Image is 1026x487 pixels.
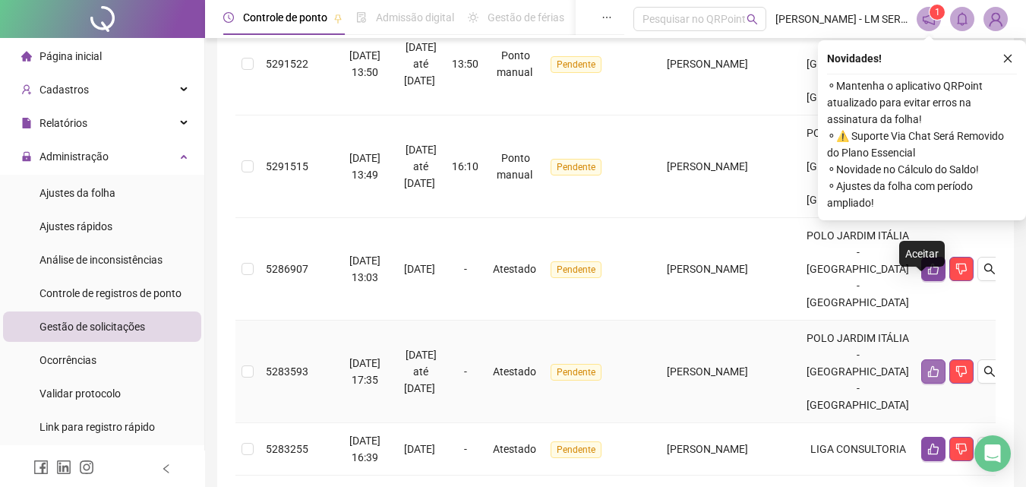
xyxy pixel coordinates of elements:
span: search [983,263,996,275]
span: 5286907 [266,263,308,275]
span: [PERSON_NAME] [667,443,748,455]
span: file [21,118,32,128]
span: dislike [955,365,968,378]
span: [PERSON_NAME] [667,160,748,172]
span: Cadastros [39,84,89,96]
span: home [21,51,32,62]
span: file-done [356,12,367,23]
td: POLO JARDIM ITÁLIA - [GEOGRAPHIC_DATA] - [GEOGRAPHIC_DATA] [800,115,915,218]
td: POLO JARDIM ITÁLIA - [GEOGRAPHIC_DATA] - [GEOGRAPHIC_DATA] [800,218,915,321]
span: 5283593 [266,365,308,378]
span: Atestado [493,365,536,378]
span: ⚬ Ajustes da folha com período ampliado! [827,178,1017,211]
span: ⚬ Mantenha o aplicativo QRPoint atualizado para evitar erros na assinatura da folha! [827,77,1017,128]
span: - [464,263,467,275]
span: lock [21,151,32,162]
span: [DATE] [404,443,435,455]
span: [DATE] 13:03 [349,255,380,283]
span: linkedin [56,460,71,475]
span: [PERSON_NAME] [667,365,748,378]
span: pushpin [333,14,343,23]
span: Novidades ! [827,50,882,67]
span: [DATE] 17:35 [349,357,380,386]
span: Pendente [551,159,601,176]
span: [DATE] até [DATE] [404,144,437,189]
span: Administração [39,150,109,163]
span: clock-circle [223,12,234,23]
span: Ocorrências [39,354,96,366]
td: POLO JARDIM ITÁLIA - [GEOGRAPHIC_DATA] - [GEOGRAPHIC_DATA] [800,13,915,115]
span: Ajustes da folha [39,187,115,199]
span: dislike [955,443,968,455]
span: [PERSON_NAME] [667,263,748,275]
td: LIGA CONSULTORIA [800,423,915,476]
span: [DATE] 13:50 [349,49,380,78]
span: [DATE] até [DATE] [404,41,437,87]
span: dislike [955,263,968,275]
span: user-add [21,84,32,95]
span: facebook [33,460,49,475]
span: search [983,365,996,378]
span: 5291515 [266,160,308,172]
span: 13:50 [452,58,478,70]
span: like [927,365,939,378]
div: Open Intercom Messenger [974,435,1011,472]
span: [DATE] [404,263,435,275]
span: instagram [79,460,94,475]
span: Link para registro rápido [39,421,155,433]
span: Análise de inconsistências [39,254,163,266]
span: ⚬ ⚠️ Suporte Via Chat Será Removido do Plano Essencial [827,128,1017,161]
div: Aceitar [899,241,945,267]
span: [PERSON_NAME] - LM SERVICOS EDUCACIONAIS LTDA [775,11,908,27]
span: like [927,443,939,455]
span: [DATE] até [DATE] [404,349,437,394]
span: sun [468,12,478,23]
span: 16:10 [452,160,478,172]
span: 1 [935,7,940,17]
td: POLO JARDIM ITÁLIA - [GEOGRAPHIC_DATA] - [GEOGRAPHIC_DATA] [800,321,915,423]
span: Relatórios [39,117,87,129]
span: Gestão de solicitações [39,321,145,333]
span: close [1002,53,1013,64]
span: 5291522 [266,58,308,70]
span: 5283255 [266,443,308,455]
span: Controle de ponto [243,11,327,24]
span: Atestado [493,263,536,275]
sup: 1 [930,5,945,20]
span: [PERSON_NAME] [667,58,748,70]
span: [DATE] 13:49 [349,152,380,181]
span: [DATE] 16:39 [349,435,380,463]
span: Gestão de férias [488,11,564,24]
span: bell [955,12,969,26]
span: Admissão digital [376,11,454,24]
span: Pendente [551,364,601,381]
span: Pendente [551,441,601,458]
span: like [927,263,939,275]
span: notification [922,12,936,26]
span: - [464,365,467,378]
span: Ajustes rápidos [39,220,112,232]
span: search [747,14,758,25]
span: Controle de registros de ponto [39,287,182,299]
span: Pendente [551,261,601,278]
span: Pendente [551,56,601,73]
span: Validar protocolo [39,387,121,400]
span: ⚬ Novidade no Cálculo do Saldo! [827,161,1017,178]
span: Página inicial [39,50,102,62]
span: Ponto manual [497,152,532,181]
span: Atestado [493,443,536,455]
span: ellipsis [601,12,612,23]
span: Ponto manual [497,49,532,78]
span: - [464,443,467,455]
span: left [161,463,172,474]
img: 79735 [984,8,1007,30]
